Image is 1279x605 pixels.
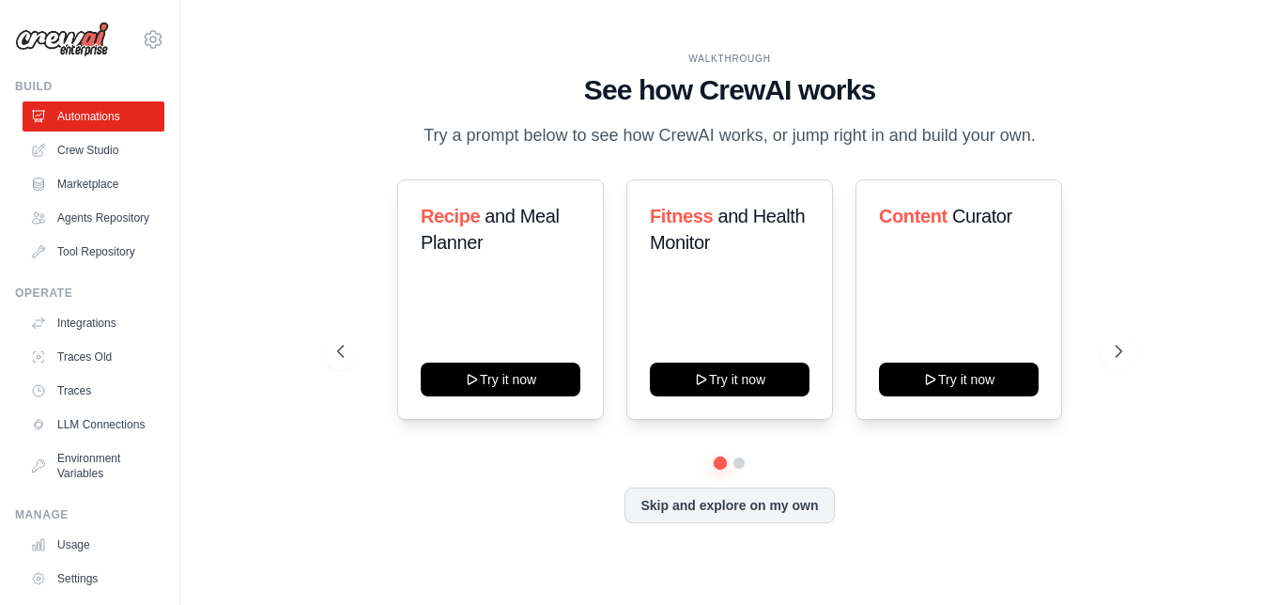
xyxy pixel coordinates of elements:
a: Traces Old [23,342,164,372]
button: Try it now [879,363,1039,396]
img: Logo [15,22,109,57]
p: Try a prompt below to see how CrewAI works, or jump right in and build your own. [414,122,1045,149]
span: and Health Monitor [650,206,805,253]
span: and Meal Planner [421,206,559,253]
div: Manage [15,507,164,522]
span: Curator [952,206,1012,226]
button: Try it now [650,363,809,396]
a: Settings [23,564,164,594]
a: Traces [23,376,164,406]
button: Try it now [421,363,580,396]
span: Recipe [421,206,480,226]
iframe: Chat Widget [1185,515,1279,605]
button: Skip and explore on my own [624,488,834,523]
span: Content [879,206,948,226]
a: Agents Repository [23,203,164,233]
div: Build [15,79,164,94]
a: LLM Connections [23,410,164,440]
a: Usage [23,530,164,560]
span: Fitness [650,206,713,226]
div: WALKTHROUGH [337,52,1123,66]
a: Environment Variables [23,443,164,489]
a: Automations [23,101,164,132]
h1: See how CrewAI works [337,73,1123,107]
a: Marketplace [23,169,164,199]
a: Integrations [23,308,164,338]
a: Crew Studio [23,135,164,165]
div: Operate [15,286,164,301]
a: Tool Repository [23,237,164,267]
